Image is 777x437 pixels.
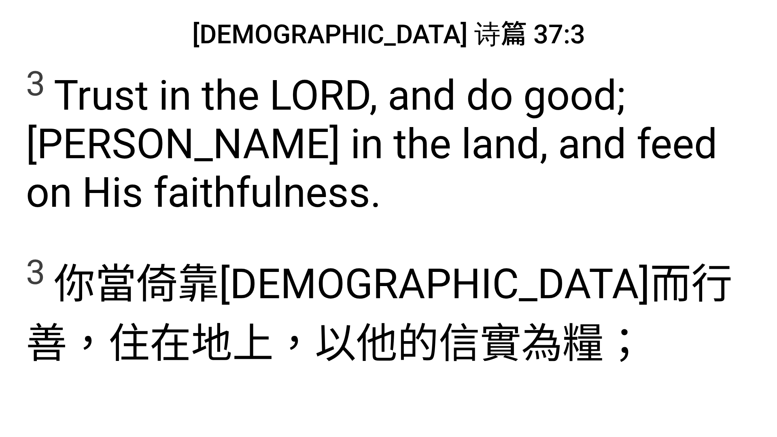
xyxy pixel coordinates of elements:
[26,252,45,293] sup: 3
[232,319,645,368] wh776: 上，以他的信實
[26,260,732,368] wh3068: 而行
[192,13,585,52] span: [DEMOGRAPHIC_DATA] 诗篇 37:3
[26,260,732,368] wh982: [DEMOGRAPHIC_DATA]
[67,319,645,368] wh2896: ，住在
[521,319,645,368] wh530: 為糧
[26,250,751,369] span: 你當倚靠
[604,319,645,368] wh7462: ；
[26,64,45,104] sup: 3
[191,319,645,368] wh7931: 地
[26,64,751,217] span: Trust in the LORD, and do good; [PERSON_NAME] in the land, and feed on His faithfulness.
[26,319,645,368] wh6213: 善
